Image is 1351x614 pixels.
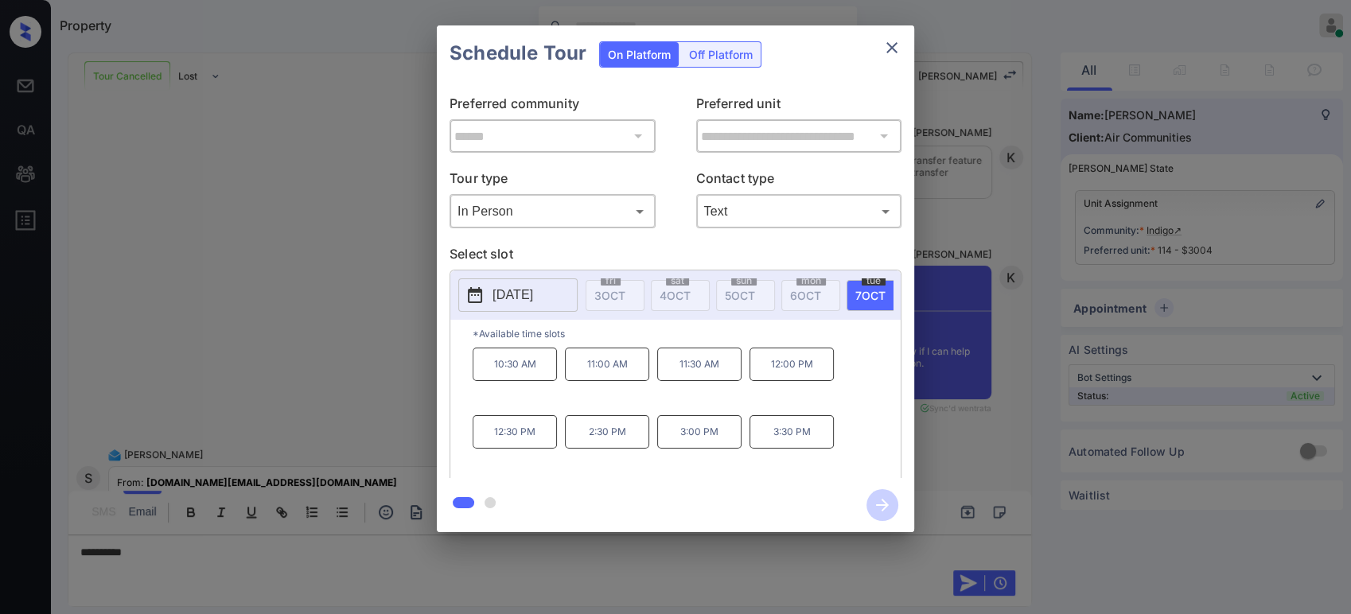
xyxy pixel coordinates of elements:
[450,244,901,270] p: Select slot
[473,348,557,381] p: 10:30 AM
[681,42,761,67] div: Off Platform
[565,415,649,449] p: 2:30 PM
[454,198,652,224] div: In Person
[696,169,902,194] p: Contact type
[847,280,905,311] div: date-select
[450,94,656,119] p: Preferred community
[700,198,898,224] div: Text
[696,94,902,119] p: Preferred unit
[493,286,533,305] p: [DATE]
[876,32,908,64] button: close
[657,415,742,449] p: 3:00 PM
[749,348,834,381] p: 12:00 PM
[862,276,886,286] span: tue
[855,289,886,302] span: 7 OCT
[437,25,599,81] h2: Schedule Tour
[565,348,649,381] p: 11:00 AM
[857,484,908,526] button: btn-next
[473,320,901,348] p: *Available time slots
[473,415,557,449] p: 12:30 PM
[450,169,656,194] p: Tour type
[749,415,834,449] p: 3:30 PM
[657,348,742,381] p: 11:30 AM
[600,42,679,67] div: On Platform
[458,278,578,312] button: [DATE]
